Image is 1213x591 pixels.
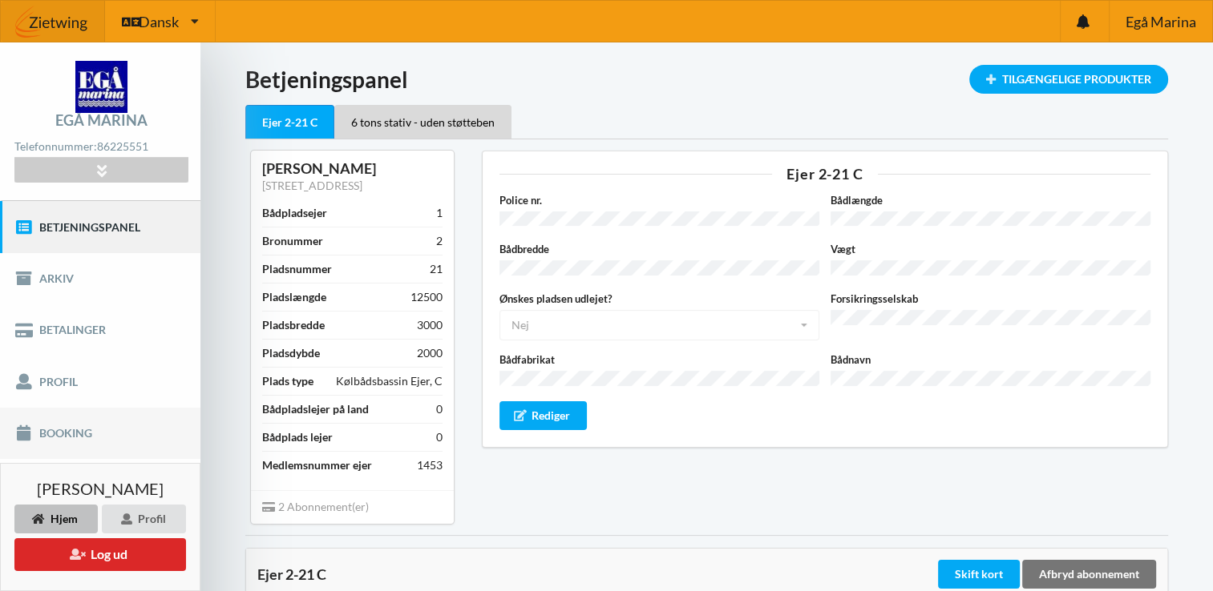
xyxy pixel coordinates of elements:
[417,345,443,361] div: 2000
[14,505,98,533] div: Hjem
[262,159,443,178] div: [PERSON_NAME]
[336,373,443,389] div: Kølbådsbassin Ejer, C
[55,113,148,127] div: Egå Marina
[436,205,443,221] div: 1
[262,317,325,333] div: Pladsbredde
[1022,560,1156,589] div: Afbryd abonnement
[969,65,1168,94] div: Tilgængelige Produkter
[14,136,188,158] div: Telefonnummer:
[37,480,164,497] span: [PERSON_NAME]
[245,65,1168,94] h1: Betjeningspanel
[257,566,935,582] div: Ejer 2-21 C
[1125,14,1195,29] span: Egå Marina
[262,500,369,513] span: 2 Abonnement(er)
[410,289,443,305] div: 12500
[436,429,443,445] div: 0
[262,457,372,473] div: Medlemsnummer ejer
[102,505,186,533] div: Profil
[97,139,148,153] strong: 86225551
[436,233,443,249] div: 2
[831,291,1150,307] label: Forsikringsselskab
[262,233,323,249] div: Bronummer
[262,179,362,192] a: [STREET_ADDRESS]
[75,61,127,113] img: logo
[262,429,333,445] div: Bådplads lejer
[436,401,443,417] div: 0
[499,291,819,307] label: Ønskes pladsen udlejet?
[262,205,327,221] div: Bådpladsejer
[262,261,332,277] div: Pladsnummer
[499,241,819,257] label: Bådbredde
[831,192,1150,208] label: Bådlængde
[262,289,326,305] div: Pladslængde
[139,14,179,29] span: Dansk
[499,167,1150,181] div: Ejer 2-21 C
[417,317,443,333] div: 3000
[430,261,443,277] div: 21
[262,345,320,361] div: Pladsdybde
[334,105,511,139] div: 6 tons stativ - uden støtteben
[417,457,443,473] div: 1453
[831,241,1150,257] label: Vægt
[831,352,1150,368] label: Bådnavn
[262,373,313,389] div: Plads type
[262,401,369,417] div: Bådpladslejer på land
[499,352,819,368] label: Bådfabrikat
[499,192,819,208] label: Police nr.
[245,105,334,139] div: Ejer 2-21 C
[938,560,1020,589] div: Skift kort
[14,538,186,571] button: Log ud
[499,401,588,430] div: Rediger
